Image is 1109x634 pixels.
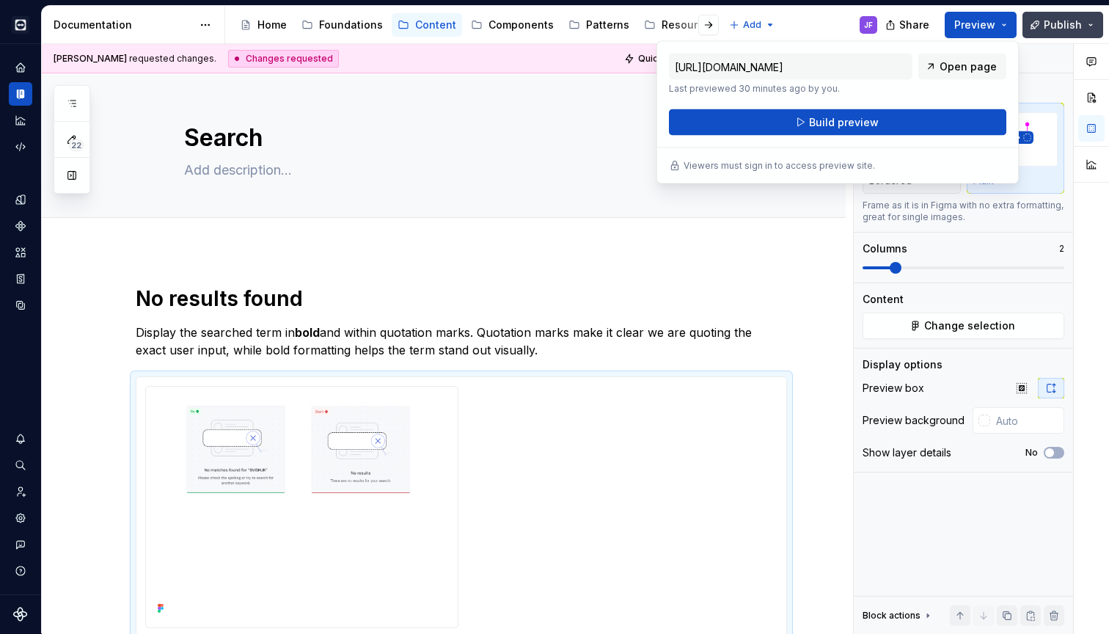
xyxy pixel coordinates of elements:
a: Content [392,13,462,37]
div: Block actions [863,610,920,622]
a: Resources [638,13,722,37]
a: Storybook stories [9,267,32,291]
div: Patterns [586,18,629,32]
a: Settings [9,506,32,530]
div: Foundations [319,18,383,32]
a: Documentation [9,82,32,106]
button: Notifications [9,427,32,451]
span: Build preview [809,115,879,130]
div: Preview background [863,413,965,428]
div: Preview box [863,381,924,396]
a: Components [465,13,560,37]
svg: Supernova Logo [13,607,28,622]
div: Show layer details [863,445,951,460]
input: Auto [990,407,1064,434]
div: Content [863,292,904,307]
div: Page tree [234,10,722,40]
a: Patterns [563,13,635,37]
a: Open page [918,54,1006,80]
div: Changes requested [228,50,339,68]
span: Publish [1044,18,1082,32]
button: Search ⌘K [9,453,32,477]
div: Columns [863,241,907,256]
button: Quick preview [620,48,708,69]
span: Add [743,19,761,31]
div: Documentation [54,18,192,32]
span: Open page [940,59,997,74]
span: Quick preview [638,53,701,65]
div: Frame as it is in Figma with no extra formatting, great for single images. [863,200,1064,223]
a: Invite team [9,480,32,503]
span: Share [899,18,929,32]
span: 22 [69,139,84,151]
a: Data sources [9,294,32,317]
div: Content [415,18,456,32]
span: requested changes. [54,53,216,65]
button: Preview [945,12,1017,38]
a: Home [9,56,32,79]
div: Home [257,18,287,32]
a: Design tokens [9,188,32,211]
span: Preview [954,18,995,32]
a: Code automation [9,135,32,158]
button: Contact support [9,533,32,556]
button: Share [878,12,939,38]
h1: No results found [136,285,787,312]
textarea: Search [181,120,736,156]
img: e3886e02-c8c5-455d-9336-29756fd03ba2.png [12,16,29,34]
button: Publish [1022,12,1103,38]
button: Add [725,15,780,35]
span: [PERSON_NAME] [54,53,127,64]
a: Analytics [9,109,32,132]
p: 2 [1059,243,1064,255]
a: Foundations [296,13,389,37]
a: Home [234,13,293,37]
p: Viewers must sign in to access preview site. [684,160,875,172]
button: Build preview [669,109,1006,136]
strong: bold [295,325,320,340]
p: Display the searched term in and within quotation marks. Quotation marks make it clear we are quo... [136,324,787,359]
button: Change selection [863,313,1064,339]
div: JF [864,19,873,31]
p: Last previewed 30 minutes ago by you. [669,83,912,95]
div: Block actions [863,605,934,626]
div: Components [488,18,554,32]
label: No [1025,447,1038,459]
span: Change selection [924,318,1015,333]
div: Resources [662,18,716,32]
a: Assets [9,241,32,264]
a: Components [9,214,32,238]
div: Display options [863,357,943,372]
